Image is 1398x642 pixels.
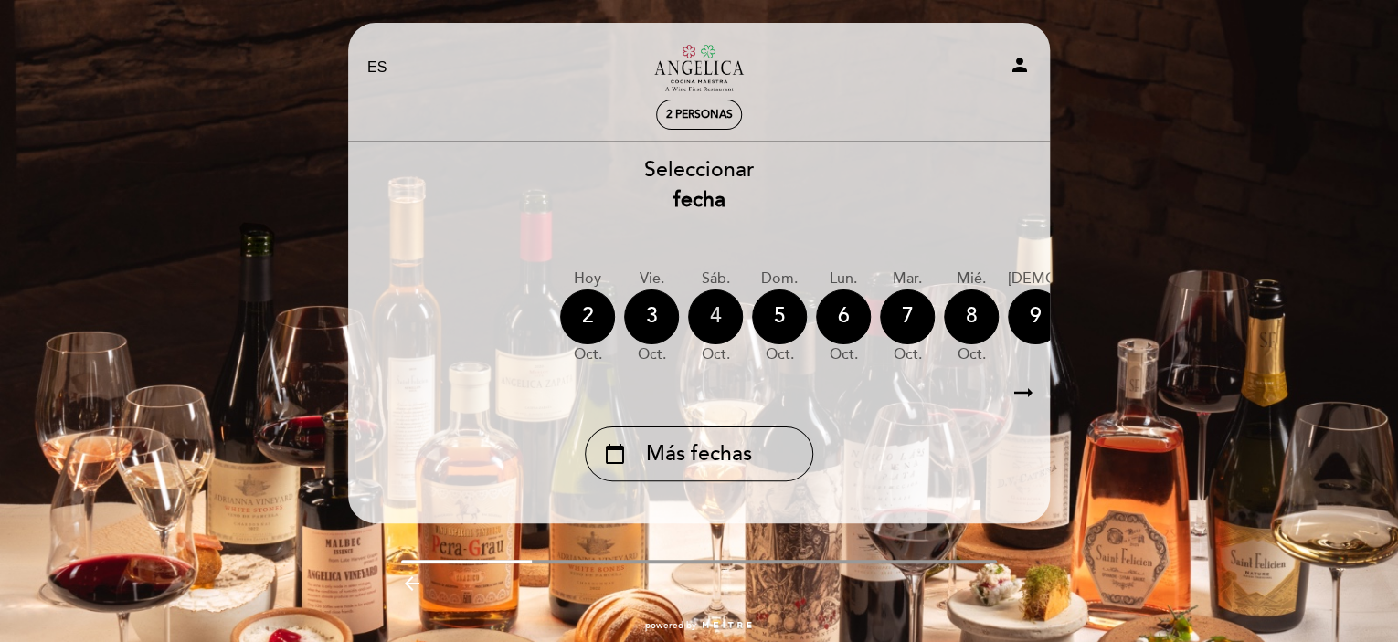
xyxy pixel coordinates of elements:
[560,289,615,344] div: 2
[752,268,807,289] div: dom.
[347,155,1051,216] div: Seleccionar
[752,344,807,365] div: oct.
[688,289,743,344] div: 4
[585,43,813,93] a: Restaurante [PERSON_NAME] Maestra
[1008,344,1172,365] div: oct.
[816,289,871,344] div: 6
[646,439,752,469] span: Más fechas
[1008,268,1172,289] div: [DEMOGRAPHIC_DATA].
[944,289,999,344] div: 8
[1009,54,1031,76] i: person
[880,289,935,344] div: 7
[944,344,999,365] div: oct.
[560,344,615,365] div: oct.
[816,268,871,289] div: lun.
[1009,54,1031,82] button: person
[701,621,753,630] img: MEITRE
[673,187,725,213] b: fecha
[645,619,753,632] a: powered by
[666,108,733,121] span: 2 personas
[624,289,679,344] div: 3
[816,344,871,365] div: oct.
[645,619,696,632] span: powered by
[624,344,679,365] div: oct.
[880,344,935,365] div: oct.
[624,268,679,289] div: vie.
[688,344,743,365] div: oct.
[944,268,999,289] div: mié.
[1008,289,1063,344] div: 9
[688,268,743,289] div: sáb.
[752,289,807,344] div: 5
[604,438,626,469] i: calendar_today
[880,268,935,289] div: mar.
[401,573,423,595] i: arrow_backward
[560,268,615,289] div: Hoy
[1010,374,1037,413] i: arrow_right_alt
